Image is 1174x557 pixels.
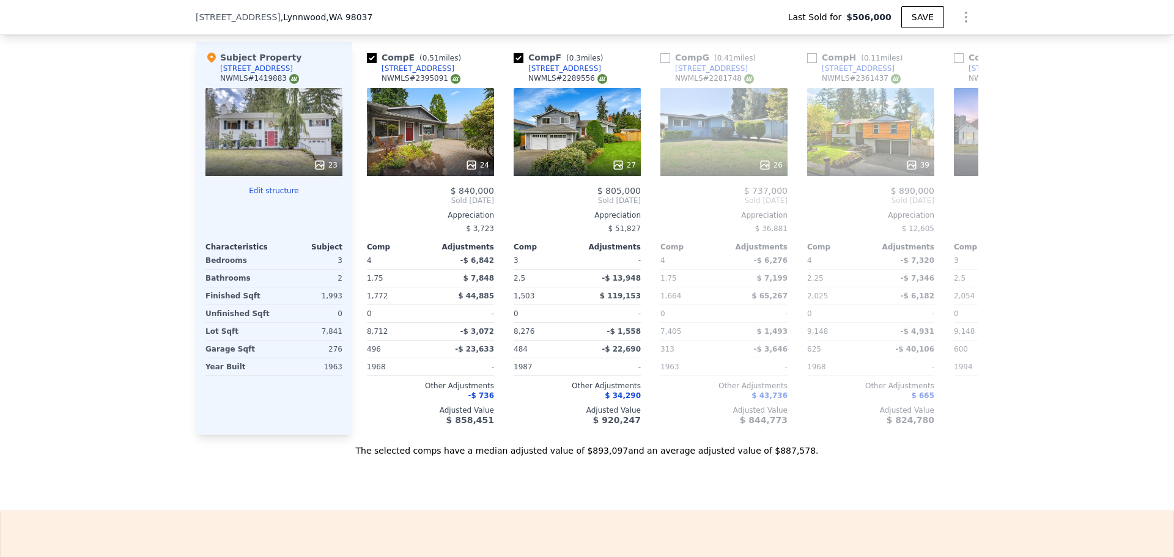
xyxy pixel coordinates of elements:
[895,345,934,353] span: -$ 40,106
[954,405,1081,415] div: Adjusted Value
[726,358,788,375] div: -
[954,292,975,300] span: 2,054
[807,309,812,318] span: 0
[660,405,788,415] div: Adjusted Value
[807,64,895,73] a: [STREET_ADDRESS]
[514,381,641,391] div: Other Adjustments
[954,196,1081,205] span: Sold [DATE]
[597,186,641,196] span: $ 805,000
[430,242,494,252] div: Adjustments
[891,186,934,196] span: $ 890,000
[276,358,342,375] div: 1963
[873,358,934,375] div: -
[367,64,454,73] a: [STREET_ADDRESS]
[455,345,494,353] span: -$ 23,633
[276,252,342,269] div: 3
[205,252,271,269] div: Bedrooms
[446,415,494,425] span: $ 858,451
[367,381,494,391] div: Other Adjustments
[205,186,342,196] button: Edit structure
[807,345,821,353] span: 625
[274,242,342,252] div: Subject
[660,242,724,252] div: Comp
[415,54,466,62] span: ( miles)
[514,64,601,73] a: [STREET_ADDRESS]
[901,292,934,300] span: -$ 6,182
[514,51,608,64] div: Comp F
[367,196,494,205] span: Sold [DATE]
[528,73,607,84] div: NWMLS # 2289556
[561,54,608,62] span: ( miles)
[433,358,494,375] div: -
[433,305,494,322] div: -
[807,381,934,391] div: Other Adjustments
[367,358,428,375] div: 1968
[367,210,494,220] div: Appreciation
[660,327,681,336] span: 7,405
[597,74,607,84] img: NWMLS Logo
[451,74,460,84] img: NWMLS Logo
[276,323,342,340] div: 7,841
[954,309,959,318] span: 0
[465,159,489,171] div: 24
[514,242,577,252] div: Comp
[744,186,788,196] span: $ 737,000
[660,256,665,265] span: 4
[205,305,271,322] div: Unfinished Sqft
[873,305,934,322] div: -
[220,64,293,73] div: [STREET_ADDRESS]
[205,242,274,252] div: Characteristics
[717,54,734,62] span: 0.41
[901,274,934,282] span: -$ 7,346
[281,11,373,23] span: , Lynnwood
[220,73,299,84] div: NWMLS # 1419883
[757,274,788,282] span: $ 7,199
[382,73,460,84] div: NWMLS # 2395091
[367,256,372,265] span: 4
[902,224,934,233] span: $ 12,605
[911,391,934,400] span: $ 665
[901,256,934,265] span: -$ 7,320
[514,405,641,415] div: Adjusted Value
[660,210,788,220] div: Appreciation
[205,51,301,64] div: Subject Property
[954,327,975,336] span: 9,148
[466,224,494,233] span: $ 3,723
[744,74,754,84] img: NWMLS Logo
[954,256,959,265] span: 3
[276,305,342,322] div: 0
[602,345,641,353] span: -$ 22,690
[660,270,722,287] div: 1.75
[580,305,641,322] div: -
[891,74,901,84] img: NWMLS Logo
[580,358,641,375] div: -
[754,345,788,353] span: -$ 3,646
[367,270,428,287] div: 1.75
[326,12,372,22] span: , WA 98037
[196,435,978,457] div: The selected comps have a median adjusted value of $893,097 and an average adjusted value of $887...
[600,292,641,300] span: $ 119,153
[367,405,494,415] div: Adjusted Value
[660,51,761,64] div: Comp G
[675,73,754,84] div: NWMLS # 2281748
[969,64,1096,73] div: [STREET_ADDRESS][DEMOGRAPHIC_DATA]
[569,54,581,62] span: 0.3
[846,11,892,23] span: $506,000
[660,358,722,375] div: 1963
[726,305,788,322] div: -
[514,196,641,205] span: Sold [DATE]
[807,358,868,375] div: 1968
[289,74,299,84] img: NWMLS Logo
[788,11,847,23] span: Last Sold for
[458,292,494,300] span: $ 44,885
[864,54,880,62] span: 0.11
[367,292,388,300] span: 1,772
[954,381,1081,391] div: Other Adjustments
[612,159,636,171] div: 27
[276,341,342,358] div: 276
[451,186,494,196] span: $ 840,000
[514,309,519,318] span: 0
[460,327,494,336] span: -$ 3,072
[608,224,641,233] span: $ 51,827
[759,159,783,171] div: 26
